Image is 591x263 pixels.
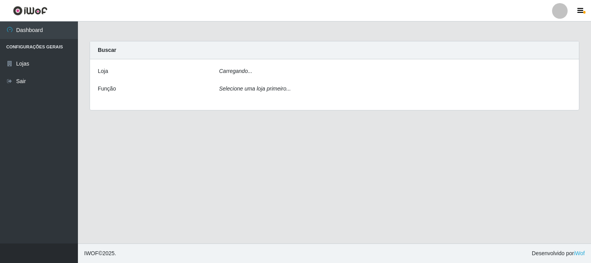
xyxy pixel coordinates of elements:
[219,68,252,74] i: Carregando...
[84,250,99,256] span: IWOF
[219,85,291,92] i: Selecione uma loja primeiro...
[84,249,116,258] span: © 2025 .
[98,85,116,93] label: Função
[532,249,585,258] span: Desenvolvido por
[98,67,108,75] label: Loja
[98,47,116,53] strong: Buscar
[13,6,48,16] img: CoreUI Logo
[574,250,585,256] a: iWof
